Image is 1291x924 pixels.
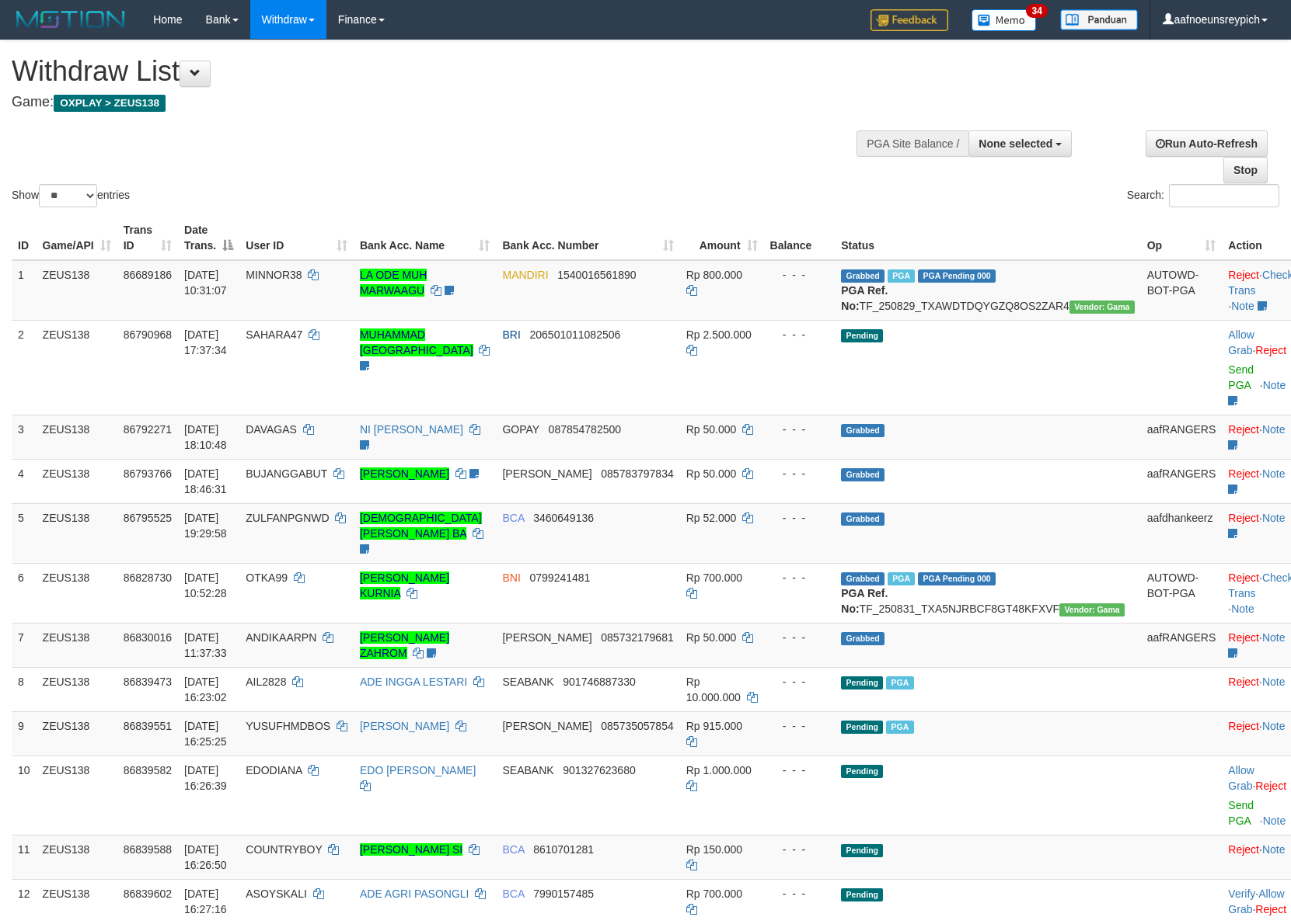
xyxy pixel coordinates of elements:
a: Note [1262,512,1286,524]
div: - - - [770,886,829,901]
td: ZEUS138 [37,835,117,879]
span: BCA [502,888,524,900]
a: Reject [1255,903,1286,915]
span: Copy 087854782500 to clipboard [549,423,621,436]
span: Grabbed [841,424,885,437]
td: ZEUS138 [37,756,117,835]
span: · [1228,328,1255,356]
a: Reject [1228,512,1259,524]
div: - - - [770,510,829,526]
span: ASOYSKALI [246,888,307,900]
span: [DATE] 16:27:16 [184,888,227,915]
a: Note [1262,631,1286,644]
span: COUNTRYBOY [246,843,322,856]
a: Note [1263,379,1286,391]
label: Show entries [12,184,130,207]
span: [DATE] 18:10:48 [184,423,227,451]
button: None selected [968,130,1072,157]
span: Rp 50.000 [686,423,737,436]
td: 4 [12,459,37,503]
span: BRI [502,328,520,341]
a: Reject [1228,720,1259,732]
span: Grabbed [841,512,885,526]
b: PGA Ref. No: [841,284,888,312]
span: Copy 7990157485 to clipboard [533,888,594,900]
span: Copy 3460649136 to clipboard [533,512,594,524]
span: 86839582 [124,764,172,776]
a: Reject [1255,780,1286,792]
div: - - - [770,466,829,481]
a: Reject [1228,676,1259,688]
span: Pending [841,721,883,734]
span: MANDIRI [502,269,548,281]
a: Verify [1228,888,1255,900]
a: [DEMOGRAPHIC_DATA][PERSON_NAME] BA [360,512,482,540]
td: aafRANGERS [1141,623,1223,667]
span: · [1228,764,1255,792]
a: [PERSON_NAME] SI [360,843,462,856]
span: Pending [841,888,883,901]
span: Rp 800.000 [686,269,742,281]
span: 86839602 [124,888,172,900]
a: Note [1262,843,1286,856]
span: [DATE] 16:23:02 [184,676,227,703]
td: aafRANGERS [1141,415,1223,459]
span: Marked by aafsreyleap [888,572,915,585]
span: Copy 8610701281 to clipboard [533,843,594,856]
div: PGA Site Balance / [857,130,968,157]
span: OXPLAY > ZEUS138 [54,95,166,112]
span: SEABANK [502,676,553,688]
td: 10 [12,756,37,835]
span: OTKA99 [246,571,288,584]
span: YUSUFHMDBOS [246,720,330,732]
a: Note [1262,676,1286,688]
td: 11 [12,835,37,879]
span: [PERSON_NAME] [502,467,591,480]
th: Amount: activate to sort column ascending [680,216,764,260]
span: MINNOR38 [246,269,302,281]
td: ZEUS138 [37,459,117,503]
a: [PERSON_NAME] [360,467,449,480]
h4: Game: [12,95,845,110]
a: Reject [1228,631,1259,644]
a: MUHAMMAD [GEOGRAPHIC_DATA] [360,328,473,356]
th: Trans ID: activate to sort column ascending [117,216,178,260]
input: Search: [1169,184,1279,207]
span: Copy 1540016561890 to clipboard [557,269,636,281]
span: Pending [841,765,883,778]
span: DAVAGAS [246,423,297,436]
a: Reject [1228,571,1259,584]
a: Note [1263,815,1286,827]
span: 86839473 [124,676,172,688]
a: Note [1231,300,1254,312]
a: ADE AGRI PASONGLI [360,888,469,900]
a: NI [PERSON_NAME] [360,423,463,436]
span: [DATE] 10:52:28 [184,571,227,599]
th: ID [12,216,37,260]
span: Grabbed [841,572,885,585]
span: None selected [979,137,1052,150]
div: - - - [770,762,829,778]
span: Rp 1.000.000 [686,764,752,776]
td: ZEUS138 [37,260,117,321]
span: [DATE] 19:29:58 [184,512,227,540]
a: Reject [1255,344,1286,356]
th: Bank Acc. Name: activate to sort column ascending [354,216,497,260]
div: - - - [770,327,829,342]
a: Reject [1228,423,1259,436]
a: Reject [1228,269,1259,281]
span: GOPAY [502,423,539,436]
td: TF_250831_TXA5NJRBCF8GT48KFXVF [835,563,1140,623]
div: - - - [770,267,829,283]
img: panduan.png [1060,9,1138,30]
div: - - - [770,674,829,690]
span: 86689186 [124,269,172,281]
td: 1 [12,260,37,321]
span: Rp 150.000 [686,843,742,856]
a: Allow Grab [1228,764,1254,792]
td: 9 [12,711,37,756]
th: Status [835,216,1140,260]
div: - - - [770,842,829,857]
span: [DATE] 10:31:07 [184,269,227,297]
span: 86793766 [124,467,172,480]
